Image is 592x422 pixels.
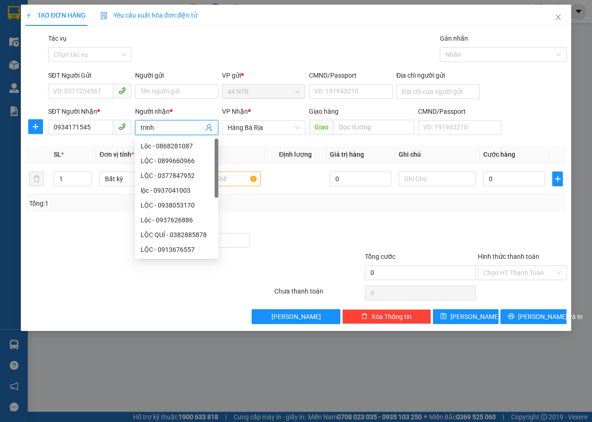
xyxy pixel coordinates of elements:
[396,84,480,99] input: Địa chỉ của người gửi
[342,309,431,324] button: deleteXóa Thông tin
[309,70,392,80] div: CMND/Passport
[555,13,562,21] span: close
[184,171,261,186] input: VD: Bàn, Ghế
[309,120,333,135] span: Giao
[500,309,567,324] button: printer[PERSON_NAME] và In
[8,9,22,18] span: Gửi:
[483,151,515,158] span: Cước hàng
[433,309,499,324] button: save[PERSON_NAME]
[330,151,364,158] span: Giá trị hàng
[8,30,73,43] div: 0764090771
[7,61,16,70] span: R :
[135,198,218,213] div: LỘC - 0938053170
[48,35,67,42] label: Tác vụ
[440,313,447,320] span: save
[271,312,321,322] span: [PERSON_NAME]
[418,106,501,116] div: CMND/Passport
[141,156,213,166] div: LỘC - 0899660966
[279,151,312,158] span: Định lượng
[79,8,144,30] div: Hàng Bà Rịa
[8,8,73,19] div: 44 NTB
[395,146,480,164] th: Ghi chú
[135,183,218,198] div: lộc - 0937041003
[79,41,144,54] div: 0918362986
[222,108,248,115] span: VP Nhận
[118,123,126,130] span: phone
[440,35,468,42] label: Gán nhãn
[553,175,562,183] span: plus
[48,70,131,80] div: SĐT Người Gửi
[8,19,73,30] div: TRINH
[141,245,213,255] div: LỘC - 0913676557
[135,168,218,183] div: LỘC - 0377847952
[252,309,340,324] button: [PERSON_NAME]
[222,70,305,80] div: VP gửi
[508,313,514,320] span: printer
[399,171,476,186] input: Ghi Chú
[99,151,134,158] span: Đơn vị tính
[135,242,218,257] div: LỘC - 0913676557
[105,172,171,186] span: Bất kỳ
[396,70,480,80] div: Địa chỉ người gửi
[28,119,43,134] button: plus
[309,108,339,115] span: Giao hàng
[118,87,126,94] span: phone
[48,106,131,116] div: SĐT Người Nhận
[371,312,412,322] span: Xóa Thông tin
[79,9,101,18] span: Nhận:
[273,286,364,302] div: Chưa thanh toán
[29,123,43,130] span: plus
[333,120,414,135] input: Dọc đường
[7,60,74,71] div: 30.000
[518,312,583,322] span: [PERSON_NAME] và In
[79,30,144,41] div: Hoa
[141,171,213,181] div: LỘC - 0377847952
[100,12,108,19] img: icon
[25,12,32,18] span: plus
[29,171,44,186] button: delete
[135,213,218,227] div: Lộc - 0937626886
[135,70,218,80] div: Người gửi
[141,200,213,210] div: LỘC - 0938053170
[228,85,300,98] span: 44 NTB
[54,151,61,158] span: SL
[478,253,539,260] label: Hình thức thanh toán
[25,12,86,19] span: TẠO ĐƠN HÀNG
[135,106,218,116] div: Người nhận
[450,312,500,322] span: [PERSON_NAME]
[552,171,563,186] button: plus
[141,141,213,151] div: Lộc - 0868281087
[135,139,218,153] div: Lộc - 0868281087
[330,171,391,186] input: 0
[365,253,395,260] span: Tổng cước
[141,230,213,240] div: LỘC QUÍ - 0382885878
[205,124,213,131] span: user-add
[228,121,300,135] span: Hàng Bà Rịa
[135,227,218,242] div: LỘC QUÍ - 0382885878
[545,5,571,31] button: Close
[100,12,198,19] span: Yêu cầu xuất hóa đơn điện tử
[141,185,213,196] div: lộc - 0937041003
[141,215,213,225] div: Lộc - 0937626886
[29,198,229,208] div: Tổng: 1
[361,313,368,320] span: delete
[135,153,218,168] div: LỘC - 0899660966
